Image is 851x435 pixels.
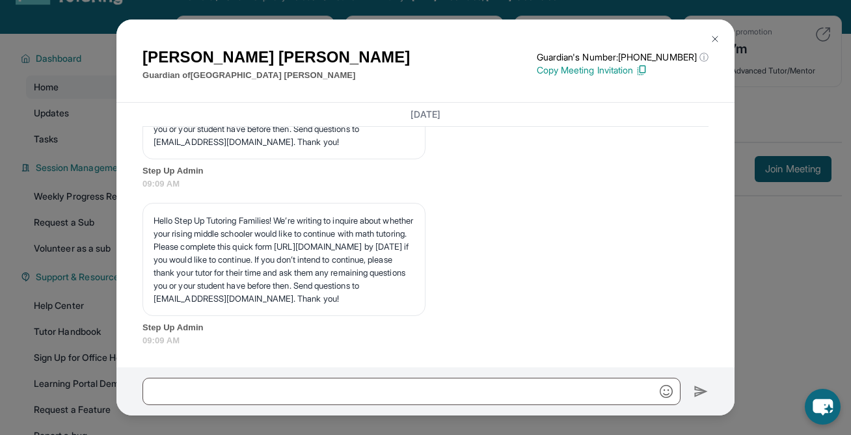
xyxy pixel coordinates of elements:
span: Step Up Admin [142,165,709,178]
h3: [DATE] [142,108,709,121]
img: Copy Icon [636,64,647,76]
span: Step Up Admin [142,321,709,334]
img: Close Icon [710,34,720,44]
p: Guardian of [GEOGRAPHIC_DATA] [PERSON_NAME] [142,69,410,82]
p: Guardian's Number: [PHONE_NUMBER] [537,51,709,64]
button: chat-button [805,389,841,425]
p: Copy Meeting Invitation [537,64,709,77]
span: 09:09 AM [142,334,709,347]
img: Emoji [660,385,673,398]
span: 09:09 AM [142,178,709,191]
p: Hello Step Up Tutoring Families! We’re writing to inquire about whether your rising middle school... [154,214,414,305]
h1: [PERSON_NAME] [PERSON_NAME] [142,46,410,69]
img: Send icon [694,384,709,399]
span: ⓘ [699,51,709,64]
